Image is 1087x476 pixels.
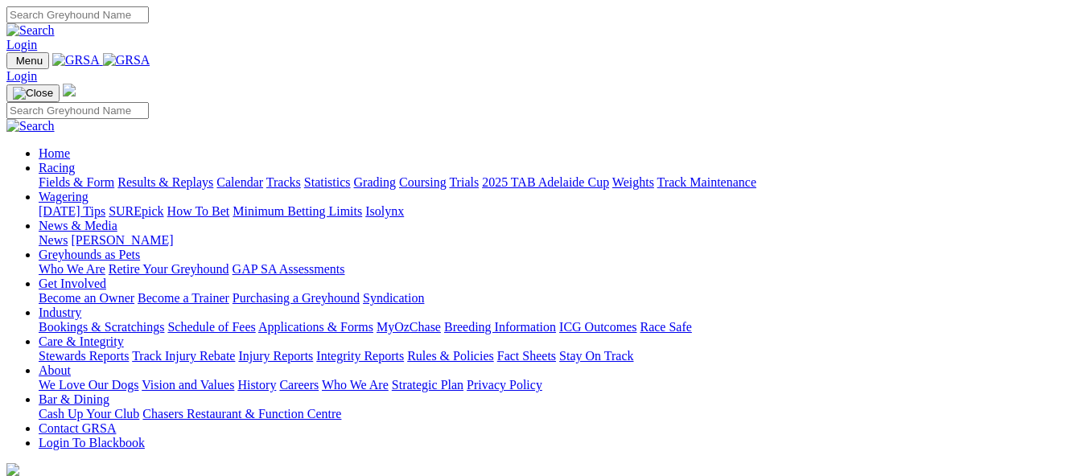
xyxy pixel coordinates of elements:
[13,87,53,100] img: Close
[392,378,463,392] a: Strategic Plan
[39,407,1081,421] div: Bar & Dining
[39,306,81,319] a: Industry
[304,175,351,189] a: Statistics
[467,378,542,392] a: Privacy Policy
[109,262,229,276] a: Retire Your Greyhound
[266,175,301,189] a: Tracks
[233,262,345,276] a: GAP SA Assessments
[237,378,276,392] a: History
[39,349,1081,363] div: Care & Integrity
[559,349,633,363] a: Stay On Track
[142,378,234,392] a: Vision and Values
[365,204,404,218] a: Isolynx
[167,320,255,334] a: Schedule of Fees
[39,219,117,232] a: News & Media
[6,38,37,51] a: Login
[640,320,691,334] a: Race Safe
[354,175,396,189] a: Grading
[63,84,76,96] img: logo-grsa-white.png
[363,291,424,305] a: Syndication
[167,204,230,218] a: How To Bet
[39,378,138,392] a: We Love Our Dogs
[39,175,114,189] a: Fields & Form
[39,190,89,203] a: Wagering
[39,277,106,290] a: Get Involved
[233,291,360,305] a: Purchasing a Greyhound
[6,69,37,83] a: Login
[279,378,319,392] a: Careers
[444,320,556,334] a: Breeding Information
[39,421,116,435] a: Contact GRSA
[6,52,49,69] button: Toggle navigation
[39,175,1081,190] div: Racing
[52,53,100,68] img: GRSA
[103,53,150,68] img: GRSA
[6,23,55,38] img: Search
[39,378,1081,392] div: About
[6,6,149,23] input: Search
[238,349,313,363] a: Injury Reports
[39,407,139,421] a: Cash Up Your Club
[407,349,494,363] a: Rules & Policies
[39,146,70,160] a: Home
[39,349,129,363] a: Stewards Reports
[612,175,654,189] a: Weights
[39,233,1081,248] div: News & Media
[377,320,441,334] a: MyOzChase
[216,175,263,189] a: Calendar
[322,378,389,392] a: Who We Are
[138,291,229,305] a: Become a Trainer
[132,349,235,363] a: Track Injury Rebate
[233,204,362,218] a: Minimum Betting Limits
[258,320,373,334] a: Applications & Forms
[399,175,447,189] a: Coursing
[449,175,479,189] a: Trials
[71,233,173,247] a: [PERSON_NAME]
[39,291,1081,306] div: Get Involved
[6,463,19,476] img: logo-grsa-white.png
[6,102,149,119] input: Search
[142,407,341,421] a: Chasers Restaurant & Function Centre
[316,349,404,363] a: Integrity Reports
[39,161,75,174] a: Racing
[39,291,134,305] a: Become an Owner
[16,55,43,67] span: Menu
[39,248,140,261] a: Greyhounds as Pets
[39,262,1081,277] div: Greyhounds as Pets
[39,392,109,406] a: Bar & Dining
[482,175,609,189] a: 2025 TAB Adelaide Cup
[6,119,55,133] img: Search
[497,349,556,363] a: Fact Sheets
[6,84,60,102] button: Toggle navigation
[117,175,213,189] a: Results & Replays
[39,334,124,348] a: Care & Integrity
[39,363,71,377] a: About
[657,175,756,189] a: Track Maintenance
[39,262,105,276] a: Who We Are
[39,204,1081,219] div: Wagering
[39,436,145,449] a: Login To Blackbook
[109,204,163,218] a: SUREpick
[39,320,1081,334] div: Industry
[39,320,164,334] a: Bookings & Scratchings
[39,204,105,218] a: [DATE] Tips
[559,320,636,334] a: ICG Outcomes
[39,233,68,247] a: News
